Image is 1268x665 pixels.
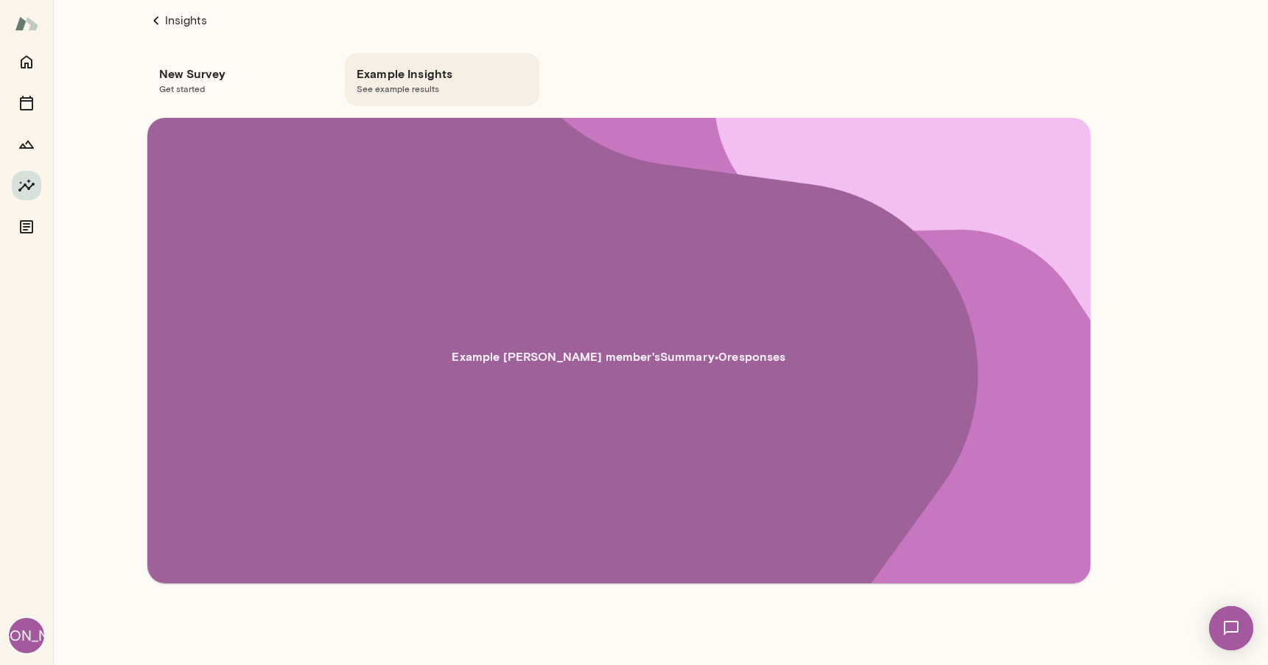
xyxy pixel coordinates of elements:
[357,65,528,82] h6: Example Insights
[147,12,1090,29] a: Insights
[12,212,41,242] button: Documents
[345,53,539,106] div: Example InsightsSee example results
[15,10,38,38] img: Mento
[715,349,786,363] span: • 0 response s
[9,618,44,653] div: [PERSON_NAME]
[357,82,528,94] span: See example results
[12,88,41,118] button: Sessions
[452,349,715,363] span: Example [PERSON_NAME] member 's Summary
[12,130,41,159] button: Growth Plan
[159,65,330,82] h6: New Survey
[12,171,41,200] button: Insights
[147,53,342,106] div: New SurveyGet started
[159,82,330,94] span: Get started
[12,47,41,77] button: Home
